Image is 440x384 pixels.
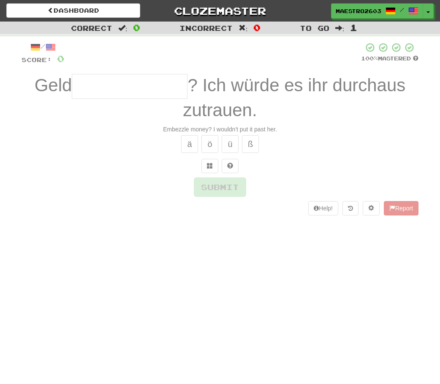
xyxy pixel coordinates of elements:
[361,55,378,62] span: 100 %
[153,3,287,18] a: Clozemaster
[201,135,218,153] button: ö
[71,24,112,32] span: Correct
[335,25,345,32] span: :
[331,3,423,19] a: Maestro2603 /
[384,201,418,215] button: Report
[57,53,64,64] span: 0
[118,25,128,32] span: :
[242,135,259,153] button: ß
[222,135,239,153] button: ü
[133,22,140,33] span: 0
[361,55,418,63] div: Mastered
[6,3,140,18] a: Dashboard
[183,75,405,120] span: ? Ich würde es ihr durchaus zutrauen.
[22,125,418,133] div: Embezzle money? I wouldn't put it past her.
[222,159,239,173] button: Single letter hint - you only get 1 per sentence and score half the points! alt+h
[22,42,64,53] div: /
[336,7,381,15] span: Maestro2603
[201,159,218,173] button: Switch sentence to multiple choice alt+p
[35,75,72,95] span: Geld
[308,201,338,215] button: Help!
[342,201,359,215] button: Round history (alt+y)
[253,22,261,33] span: 0
[181,135,198,153] button: ä
[194,177,246,197] button: Submit
[179,24,233,32] span: Incorrect
[300,24,329,32] span: To go
[400,7,404,13] span: /
[22,56,52,63] span: Score:
[239,25,248,32] span: :
[350,22,357,33] span: 1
